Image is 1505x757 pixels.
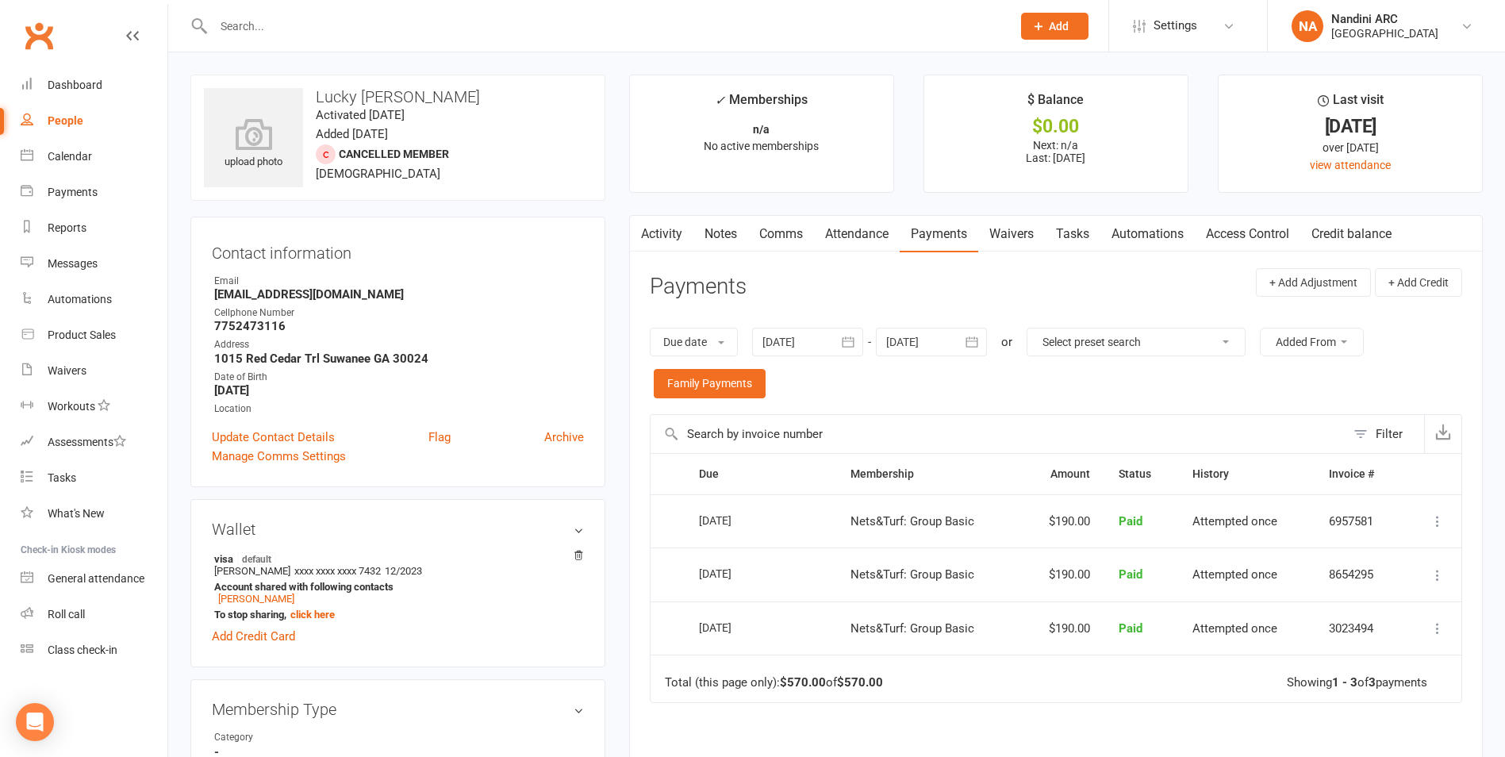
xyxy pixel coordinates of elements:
[214,287,584,302] strong: [EMAIL_ADDRESS][DOMAIN_NAME]
[21,460,167,496] a: Tasks
[650,275,747,299] h3: Payments
[212,447,346,466] a: Manage Comms Settings
[21,597,167,632] a: Roll call
[1315,454,1403,494] th: Invoice #
[290,609,335,621] a: click here
[1233,118,1468,135] div: [DATE]
[385,565,422,577] span: 12/2023
[214,609,576,621] strong: To stop sharing,
[1310,159,1391,171] a: view attendance
[48,79,102,91] div: Dashboard
[21,632,167,668] a: Class kiosk mode
[21,496,167,532] a: What's New
[1020,494,1104,548] td: $190.00
[850,621,974,636] span: Nets&Turf: Group Basic
[1331,12,1438,26] div: Nandini ARC
[1119,567,1142,582] span: Paid
[1119,621,1142,636] span: Paid
[48,572,144,585] div: General attendance
[48,644,117,656] div: Class check-in
[214,730,345,745] div: Category
[1346,415,1424,453] button: Filter
[1045,216,1100,252] a: Tasks
[212,428,335,447] a: Update Contact Details
[1376,425,1403,444] div: Filter
[21,139,167,175] a: Calendar
[1195,216,1300,252] a: Access Control
[48,150,92,163] div: Calendar
[1178,454,1315,494] th: History
[1100,216,1195,252] a: Automations
[212,627,295,646] a: Add Credit Card
[204,88,592,106] h3: Lucky [PERSON_NAME]
[978,216,1045,252] a: Waivers
[212,238,584,262] h3: Contact information
[212,550,584,623] li: [PERSON_NAME]
[1192,567,1277,582] span: Attempted once
[654,369,766,398] a: Family Payments
[1256,268,1371,297] button: + Add Adjustment
[237,552,276,565] span: default
[1318,90,1384,118] div: Last visit
[699,615,772,640] div: [DATE]
[693,216,748,252] a: Notes
[1104,454,1178,494] th: Status
[48,329,116,341] div: Product Sales
[21,67,167,103] a: Dashboard
[214,319,584,333] strong: 7752473116
[214,383,584,398] strong: [DATE]
[19,16,59,56] a: Clubworx
[1027,90,1084,118] div: $ Balance
[214,581,576,593] strong: Account shared with following contacts
[48,257,98,270] div: Messages
[294,565,381,577] span: xxxx xxxx xxxx 7432
[21,282,167,317] a: Automations
[1300,216,1403,252] a: Credit balance
[1119,514,1142,528] span: Paid
[21,317,167,353] a: Product Sales
[544,428,584,447] a: Archive
[21,246,167,282] a: Messages
[1192,514,1277,528] span: Attempted once
[214,402,584,417] div: Location
[699,508,772,532] div: [DATE]
[48,608,85,621] div: Roll call
[1049,20,1069,33] span: Add
[48,507,105,520] div: What's New
[780,675,826,690] strong: $570.00
[753,123,770,136] strong: n/a
[212,701,584,718] h3: Membership Type
[1332,675,1357,690] strong: 1 - 3
[1315,494,1403,548] td: 6957581
[316,108,405,122] time: Activated [DATE]
[21,389,167,425] a: Workouts
[48,364,86,377] div: Waivers
[814,216,900,252] a: Attendance
[1287,676,1427,690] div: Showing of payments
[837,675,883,690] strong: $570.00
[339,148,449,160] span: Cancelled member
[715,93,725,108] i: ✓
[1260,328,1364,356] button: Added From
[214,370,584,385] div: Date of Birth
[1315,601,1403,655] td: 3023494
[1020,601,1104,655] td: $190.00
[850,567,974,582] span: Nets&Turf: Group Basic
[1292,10,1323,42] div: NA
[1331,26,1438,40] div: [GEOGRAPHIC_DATA]
[214,352,584,366] strong: 1015 Red Cedar Trl Suwanee GA 30024
[48,293,112,305] div: Automations
[715,90,808,119] div: Memberships
[699,561,772,586] div: [DATE]
[1021,13,1088,40] button: Add
[1369,675,1376,690] strong: 3
[836,454,1020,494] th: Membership
[48,400,95,413] div: Workouts
[218,593,294,605] a: [PERSON_NAME]
[1192,621,1277,636] span: Attempted once
[850,514,974,528] span: Nets&Turf: Group Basic
[939,139,1173,164] p: Next: n/a Last: [DATE]
[204,118,303,171] div: upload photo
[704,140,819,152] span: No active memberships
[1315,548,1403,601] td: 8654295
